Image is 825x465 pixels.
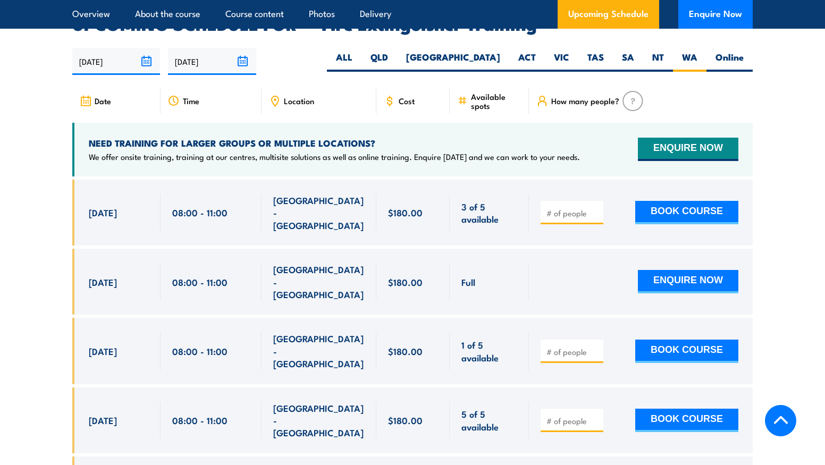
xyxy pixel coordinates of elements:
span: 08:00 - 11:00 [172,345,228,357]
span: Location [284,96,314,105]
label: QLD [361,51,397,72]
span: 1 of 5 available [461,339,517,363]
span: [DATE] [89,206,117,218]
span: 5 of 5 available [461,408,517,433]
label: TAS [578,51,613,72]
button: BOOK COURSE [635,409,738,432]
span: [DATE] [89,276,117,288]
span: [GEOGRAPHIC_DATA] - [GEOGRAPHIC_DATA] [273,332,365,369]
span: [GEOGRAPHIC_DATA] - [GEOGRAPHIC_DATA] [273,194,365,231]
input: # of people [546,416,600,426]
h4: NEED TRAINING FOR LARGER GROUPS OR MULTIPLE LOCATIONS? [89,137,580,149]
span: How many people? [551,96,619,105]
span: 3 of 5 available [461,200,517,225]
label: ACT [509,51,545,72]
input: To date [168,48,256,75]
label: NT [643,51,673,72]
label: [GEOGRAPHIC_DATA] [397,51,509,72]
span: [GEOGRAPHIC_DATA] - [GEOGRAPHIC_DATA] [273,402,365,439]
label: SA [613,51,643,72]
span: $180.00 [388,276,423,288]
span: Time [183,96,199,105]
span: Full [461,276,475,288]
label: ALL [327,51,361,72]
label: Online [706,51,753,72]
span: [DATE] [89,414,117,426]
span: [GEOGRAPHIC_DATA] - [GEOGRAPHIC_DATA] [273,263,365,300]
label: VIC [545,51,578,72]
span: $180.00 [388,414,423,426]
button: ENQUIRE NOW [638,138,738,161]
p: We offer onsite training, training at our centres, multisite solutions as well as online training... [89,151,580,162]
button: BOOK COURSE [635,201,738,224]
label: WA [673,51,706,72]
span: [DATE] [89,345,117,357]
input: # of people [546,208,600,218]
span: 08:00 - 11:00 [172,276,228,288]
input: From date [72,48,160,75]
span: 08:00 - 11:00 [172,414,228,426]
span: Date [95,96,111,105]
input: # of people [546,346,600,357]
h2: UPCOMING SCHEDULE FOR - "Fire Extinguisher Training" [72,16,753,31]
span: $180.00 [388,206,423,218]
span: Cost [399,96,415,105]
button: BOOK COURSE [635,340,738,363]
span: 08:00 - 11:00 [172,206,228,218]
span: $180.00 [388,345,423,357]
button: ENQUIRE NOW [638,270,738,293]
span: Available spots [471,92,521,110]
